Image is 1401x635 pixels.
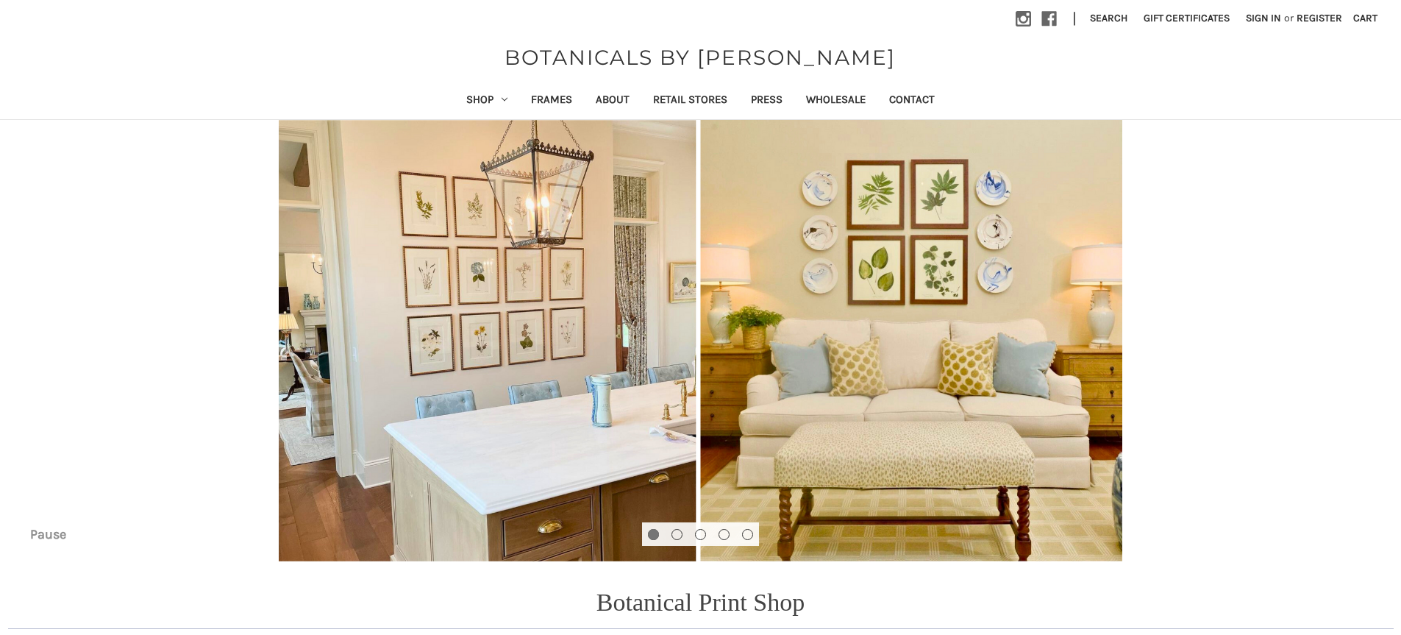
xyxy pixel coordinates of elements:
span: Go to slide 3 of 5 [696,548,705,549]
a: Shop [454,83,519,119]
a: Retail Stores [641,83,739,119]
a: About [584,83,641,119]
a: Contact [877,83,947,119]
button: Go to slide 3 of 5 [695,529,706,540]
button: Go to slide 1 of 5, active [648,529,659,540]
a: Wholesale [794,83,877,119]
button: Go to slide 5 of 5 [742,529,753,540]
span: Go to slide 1 of 5, active [649,548,658,549]
p: Botanical Print Shop [596,583,805,621]
span: Go to slide 2 of 5 [672,548,682,549]
a: Frames [519,83,584,119]
button: Go to slide 4 of 5 [719,529,730,540]
span: Go to slide 5 of 5 [743,548,752,549]
span: Go to slide 4 of 5 [719,548,729,549]
span: Cart [1353,12,1377,24]
a: BOTANICALS BY [PERSON_NAME] [497,42,903,73]
span: or [1283,10,1295,26]
button: Go to slide 2 of 5 [671,529,682,540]
a: Press [739,83,794,119]
li: | [1067,7,1082,31]
button: Pause carousel [18,522,77,546]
